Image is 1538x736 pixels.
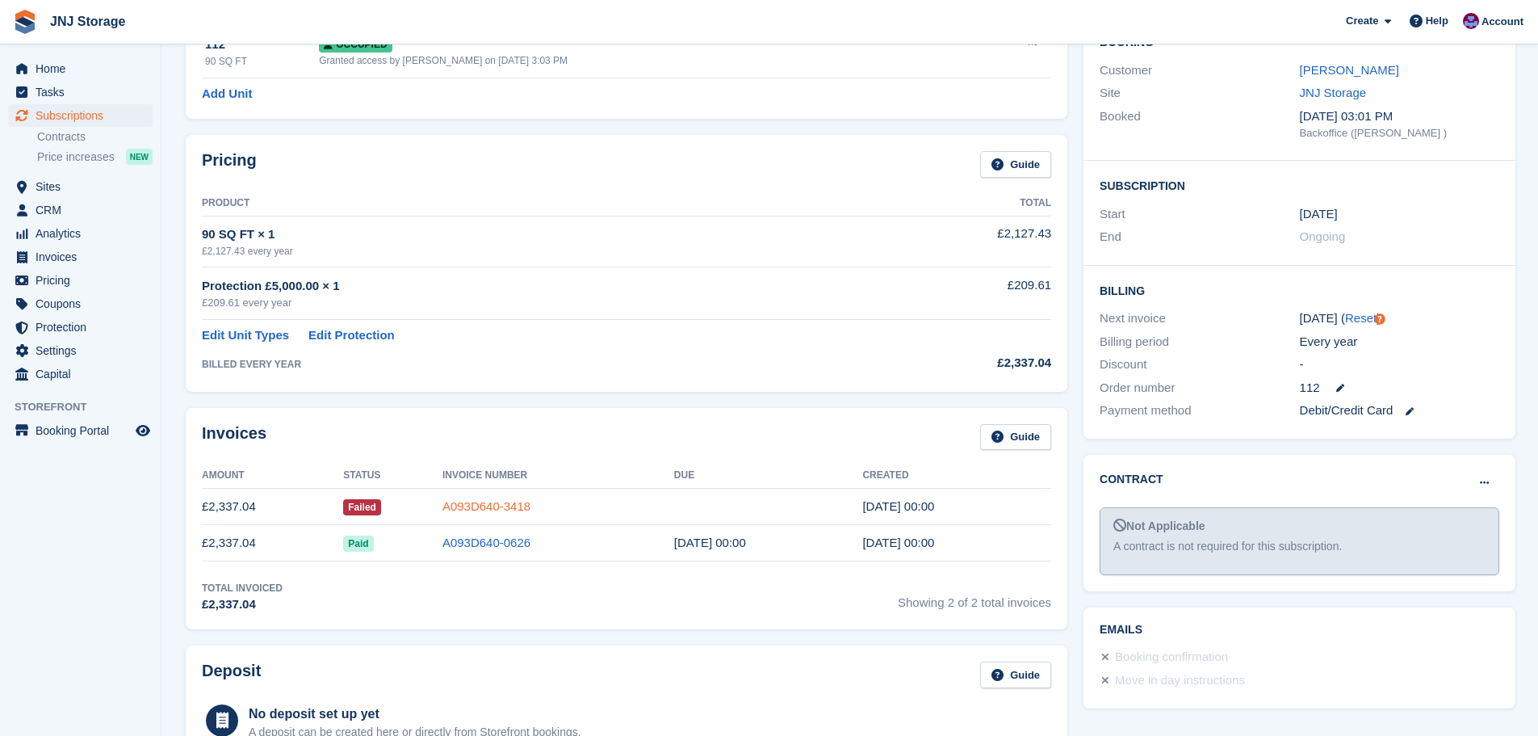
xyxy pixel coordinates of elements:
div: Debit/Credit Card [1300,402,1499,420]
td: £2,127.43 [865,216,1051,267]
span: Create [1346,13,1378,29]
td: £2,337.04 [202,489,343,525]
span: Failed [343,499,381,515]
div: Booking confirmation [1115,648,1228,667]
a: Edit Unit Types [202,326,289,345]
a: Add Unit [202,85,252,103]
th: Product [202,191,865,217]
h2: Pricing [202,151,257,178]
div: Tooltip anchor [1372,312,1387,326]
img: stora-icon-8386f47178a22dfd0bd8f6a31ec36ba5ce8667c1dd55bd0f319d3a0aa187defe.svg [13,10,37,34]
div: Discount [1100,355,1299,374]
a: Edit Protection [308,326,395,345]
div: Protection £5,000.00 × 1 [202,277,865,296]
a: Guide [980,151,1051,178]
time: 2024-07-30 23:00:00 UTC [1300,205,1338,224]
a: menu [8,81,153,103]
div: End [1100,228,1299,246]
a: [PERSON_NAME] [1300,63,1399,77]
a: Price increases NEW [37,148,153,166]
div: Next invoice [1100,309,1299,328]
a: A093D640-0626 [442,536,530,549]
span: 112 [1300,379,1320,397]
a: menu [8,339,153,362]
div: NEW [126,149,153,165]
a: menu [8,222,153,245]
span: Capital [36,363,132,385]
div: Payment method [1100,402,1299,420]
span: Sites [36,175,132,198]
a: menu [8,57,153,80]
span: Showing 2 of 2 total invoices [898,581,1051,614]
td: £2,337.04 [202,525,343,561]
img: Jonathan Scrase [1463,13,1479,29]
div: Total Invoiced [202,581,283,595]
span: Booking Portal [36,419,132,442]
span: Pricing [36,269,132,292]
span: Price increases [37,149,115,165]
span: CRM [36,199,132,221]
th: Invoice Number [442,463,674,489]
a: menu [8,363,153,385]
a: Guide [980,662,1051,688]
a: menu [8,199,153,221]
a: menu [8,269,153,292]
div: - [1300,355,1499,374]
span: Invoices [36,246,132,268]
div: Site [1100,84,1299,103]
div: Billing period [1100,333,1299,351]
time: 2024-07-31 23:00:00 UTC [674,536,746,549]
span: Analytics [36,222,132,245]
div: A contract is not required for this subscription. [1113,538,1486,555]
a: menu [8,419,153,442]
span: Storefront [15,399,161,415]
div: [DATE] ( ) [1300,309,1499,328]
div: Order number [1100,379,1299,397]
div: No deposit set up yet [249,704,581,724]
a: JNJ Storage [44,8,132,35]
a: JNJ Storage [1300,86,1367,99]
span: Help [1426,13,1448,29]
div: Start [1100,205,1299,224]
a: A093D640-3418 [442,499,530,513]
a: menu [8,292,153,315]
h2: Contract [1100,471,1163,488]
a: Reset [1345,311,1377,325]
a: menu [8,316,153,339]
span: Ongoing [1300,229,1346,243]
span: Home [36,57,132,80]
div: 90 SQ FT [205,54,319,69]
div: Customer [1100,61,1299,80]
h2: Billing [1100,282,1499,298]
a: Preview store [133,421,153,440]
div: £2,337.04 [865,354,1051,372]
time: 2024-07-30 23:00:18 UTC [862,536,934,549]
th: Total [865,191,1051,217]
time: 2025-07-30 23:00:31 UTC [862,499,934,513]
a: Guide [980,424,1051,451]
span: Account [1481,14,1523,30]
h2: Emails [1100,624,1499,637]
div: BILLED EVERY YEAR [202,357,865,372]
div: Backoffice ([PERSON_NAME] ) [1300,125,1499,141]
span: Occupied [319,36,392,53]
div: £209.61 every year [202,295,865,311]
span: Paid [343,536,373,552]
a: menu [8,175,153,198]
div: 90 SQ FT × 1 [202,225,865,244]
div: £2,337.04 [202,595,283,614]
div: Booked [1100,107,1299,141]
div: [DATE] 03:01 PM [1300,107,1499,126]
div: Not Applicable [1113,518,1486,535]
span: Protection [36,316,132,339]
th: Amount [202,463,343,489]
a: Contracts [37,129,153,145]
span: Tasks [36,81,132,103]
div: Granted access by [PERSON_NAME] on [DATE] 3:03 PM [319,53,963,68]
div: Every year [1300,333,1499,351]
span: Subscriptions [36,104,132,127]
th: Status [343,463,442,489]
h2: Invoices [202,424,266,451]
a: menu [8,246,153,268]
div: £2,127.43 every year [202,244,865,259]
